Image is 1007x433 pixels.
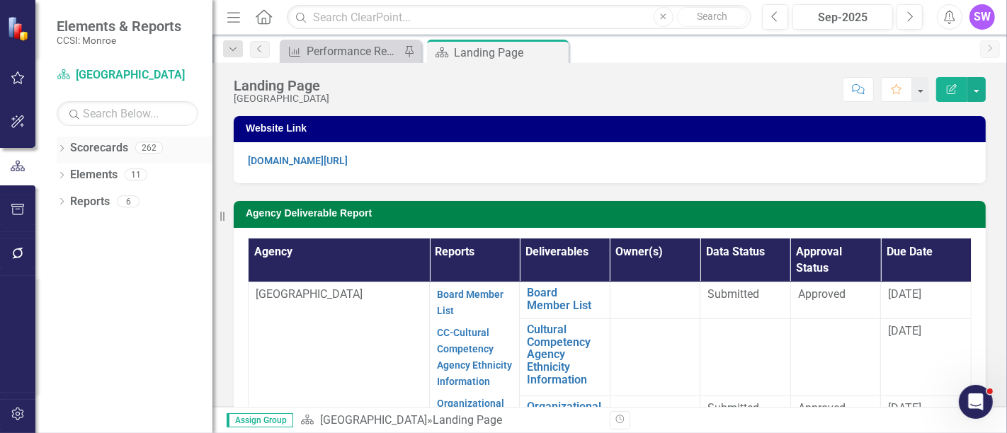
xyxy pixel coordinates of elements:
div: Landing Page [433,413,502,427]
span: [DATE] [888,324,921,337]
a: Organizational Chart [527,400,602,425]
small: CCSI: Monroe [57,35,181,46]
span: [DATE] [888,401,921,415]
td: Double-Click to Edit [881,396,972,432]
td: Double-Click to Edit [610,282,700,319]
td: Double-Click to Edit [700,319,790,396]
td: Double-Click to Edit Right Click for Context Menu [520,396,610,432]
td: Double-Click to Edit [249,282,430,432]
span: [DATE] [888,287,921,301]
td: Double-Click to Edit [700,396,790,432]
a: Scorecards [70,140,128,156]
iframe: Intercom live chat [959,385,993,419]
div: 262 [135,142,163,154]
span: Submitted [707,287,759,301]
span: Search [697,11,727,22]
a: Reports [70,194,110,210]
div: 11 [125,169,147,181]
div: Landing Page [454,44,565,62]
button: Search [677,7,748,27]
button: Sep-2025 [792,4,893,30]
input: Search Below... [57,101,198,126]
span: Approved [798,287,846,301]
a: [GEOGRAPHIC_DATA] [57,67,198,83]
td: Double-Click to Edit [790,319,880,396]
td: Double-Click to Edit [790,396,880,432]
td: Double-Click to Edit Right Click for Context Menu [520,319,610,396]
h3: Website Link [246,123,979,134]
p: [GEOGRAPHIC_DATA] [256,287,422,303]
a: Organizational Chart [437,398,504,425]
a: Elements [70,167,118,183]
div: Landing Page [234,78,329,93]
a: [GEOGRAPHIC_DATA] [320,413,427,427]
a: Cultural Competency Agency Ethnicity Information [527,323,602,386]
div: Performance Report [307,42,400,60]
div: 6 [117,195,140,207]
h3: Agency Deliverable Report [246,208,979,219]
span: Approved [798,401,846,415]
td: Double-Click to Edit [881,319,972,396]
button: SW [969,4,995,30]
td: Double-Click to Edit Right Click for Context Menu [520,282,610,319]
td: Double-Click to Edit [700,282,790,319]
div: Sep-2025 [797,9,888,26]
input: Search ClearPoint... [287,5,751,30]
a: CC-Cultural Competency Agency Ethnicity Information [437,327,512,387]
span: Submitted [707,401,759,415]
a: Board Member List [437,289,503,316]
a: [DOMAIN_NAME][URL] [248,155,348,166]
img: ClearPoint Strategy [7,16,32,41]
td: Double-Click to Edit [430,282,520,432]
a: Board Member List [527,287,602,311]
span: Assign Group [227,413,293,427]
span: Elements & Reports [57,18,181,35]
td: Double-Click to Edit [790,282,880,319]
a: Performance Report [283,42,400,60]
div: » [300,412,599,429]
td: Double-Click to Edit [881,282,972,319]
div: [GEOGRAPHIC_DATA] [234,93,329,104]
td: Double-Click to Edit [610,396,700,432]
td: Double-Click to Edit [610,319,700,396]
